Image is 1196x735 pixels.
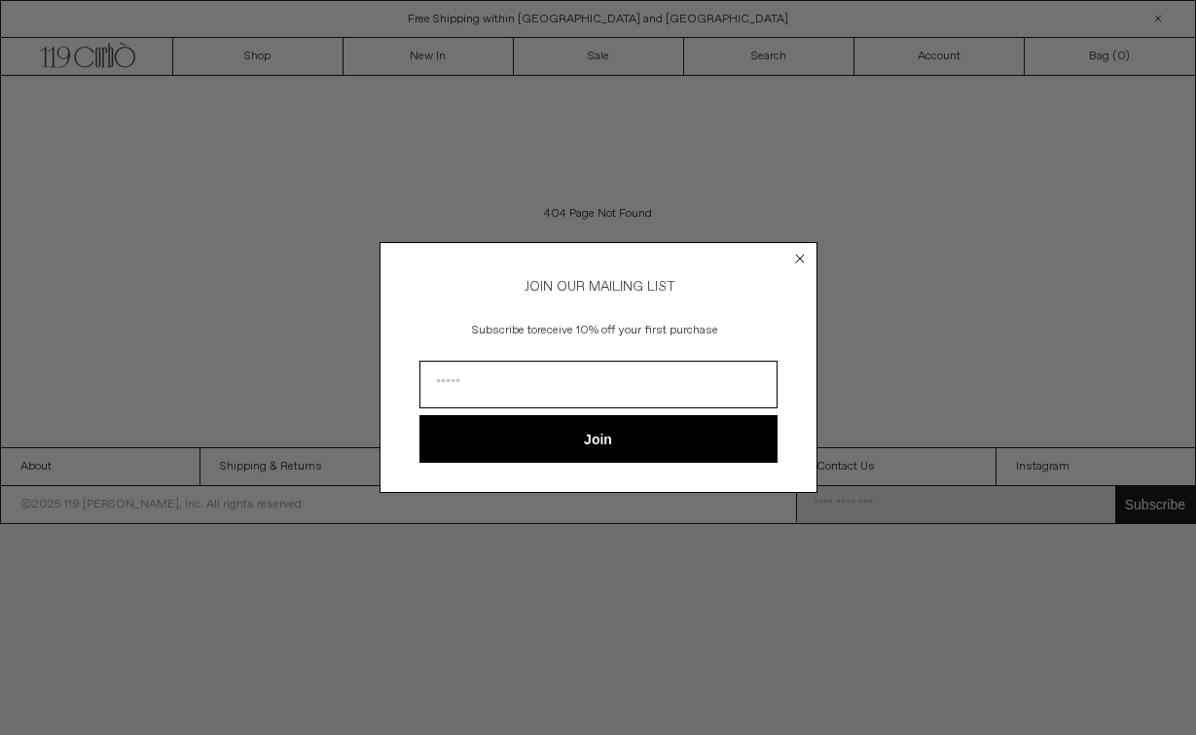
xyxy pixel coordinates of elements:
span: Subscribe to [472,323,537,338]
button: Join [419,415,778,463]
input: Email [419,361,778,408]
span: JOIN OUR MAILING LIST [522,278,675,296]
span: receive 10% off your first purchase [537,323,718,338]
button: Close dialog [790,249,810,268]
